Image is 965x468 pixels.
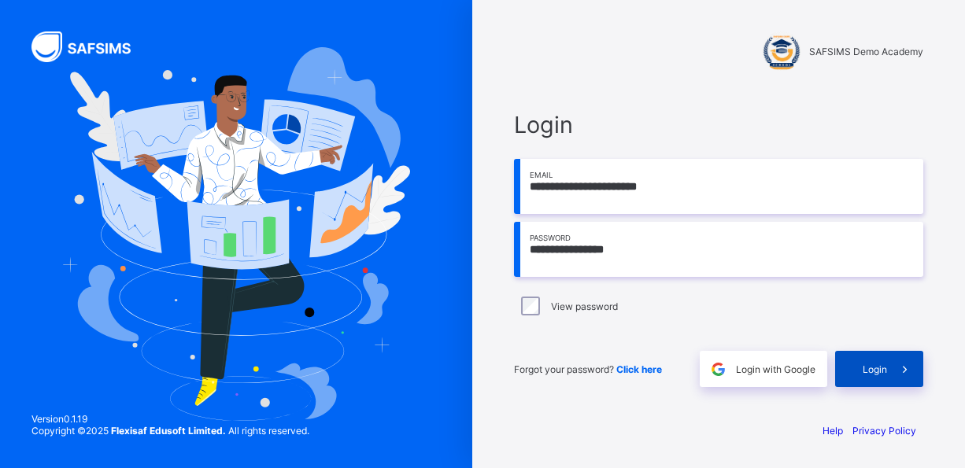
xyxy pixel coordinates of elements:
[616,363,662,375] a: Click here
[809,46,923,57] span: SAFSIMS Demo Academy
[62,47,411,422] img: Hero Image
[514,111,923,138] span: Login
[863,363,887,375] span: Login
[31,413,309,425] span: Version 0.1.19
[736,363,815,375] span: Login with Google
[31,31,150,62] img: SAFSIMS Logo
[31,425,309,437] span: Copyright © 2025 All rights reserved.
[852,425,916,437] a: Privacy Policy
[823,425,843,437] a: Help
[111,425,226,437] strong: Flexisaf Edusoft Limited.
[709,360,727,378] img: google.396cfc9801f0270233282035f929180a.svg
[514,363,662,375] span: Forgot your password?
[551,300,618,312] label: View password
